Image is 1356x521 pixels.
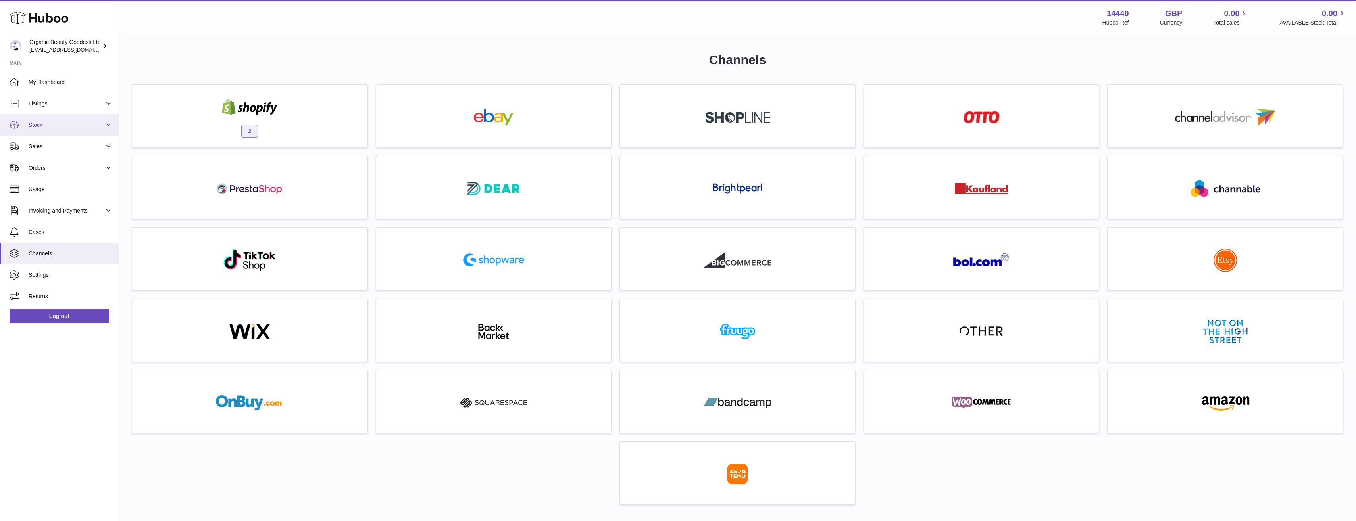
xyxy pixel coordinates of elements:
a: amazon [1112,374,1339,429]
img: roseta-channel-advisor [1175,109,1275,126]
span: Sales [29,143,104,150]
a: notonthehighstreet [1112,303,1339,358]
a: shopify 2 [136,89,364,144]
a: woocommerce [868,374,1095,429]
a: roseta-shopline [624,89,851,144]
div: Huboo Ref [1102,19,1129,27]
span: AVAILABLE Stock Total [1279,19,1346,27]
a: bandcamp [624,374,851,429]
img: roseta-tiktokshop [223,249,277,272]
img: shopify [216,99,283,115]
a: wix [136,303,364,358]
a: roseta-channable [1112,160,1339,215]
a: roseta-prestashop [136,160,364,215]
img: info@organicbeautygoddess.com [10,40,21,52]
span: Settings [29,271,113,279]
a: 0.00 Total sales [1213,8,1248,27]
img: roseta-brightpearl [713,183,762,194]
img: woocommerce [948,395,1015,411]
img: roseta-bigcommerce [704,252,771,268]
img: roseta-dear [465,180,522,197]
img: wix [216,324,283,339]
a: squarespace [380,374,608,429]
img: squarespace [460,395,527,411]
img: onbuy [216,395,283,411]
img: fruugo [704,324,771,339]
a: roseta-etsy [1112,232,1339,286]
a: 0.00 AVAILABLE Stock Total [1279,8,1346,27]
img: roseta-temu [727,464,748,484]
img: other [960,326,1003,337]
img: roseta-shopware [460,250,527,270]
a: roseta-brightpearl [624,160,851,215]
a: roseta-bigcommerce [624,232,851,286]
img: roseta-otto [964,111,1000,123]
span: Invoicing and Payments [29,207,104,215]
strong: GBP [1165,8,1182,19]
a: roseta-otto [868,89,1095,144]
img: roseta-channable [1191,180,1260,197]
img: bandcamp [704,395,771,411]
img: roseta-kaufland [955,183,1008,194]
a: roseta-tiktokshop [136,232,364,286]
a: roseta-shopware [380,232,608,286]
a: roseta-dear [380,160,608,215]
a: ebay [380,89,608,144]
h1: Channels [132,52,1343,69]
img: roseta-etsy [1214,248,1237,272]
a: roseta-temu [624,446,851,500]
a: onbuy [136,374,364,429]
span: 2 [241,125,258,138]
img: roseta-bol [953,253,1010,267]
span: 0.00 [1224,8,1240,19]
span: 0.00 [1322,8,1337,19]
a: Log out [10,309,109,323]
span: [EMAIL_ADDRESS][DOMAIN_NAME] [29,46,117,53]
img: amazon [1192,395,1259,411]
span: Total sales [1213,19,1248,27]
span: Cases [29,228,113,236]
a: backmarket [380,303,608,358]
span: Returns [29,293,113,300]
span: My Dashboard [29,79,113,86]
img: ebay [460,109,527,125]
a: other [868,303,1095,358]
span: Stock [29,121,104,129]
a: roseta-bol [868,232,1095,286]
div: Organic Beauty Goddess Ltd [29,38,101,54]
strong: 14440 [1107,8,1129,19]
a: fruugo [624,303,851,358]
span: Channels [29,250,113,257]
a: roseta-channel-advisor [1112,89,1339,144]
img: backmarket [460,324,527,339]
span: Usage [29,186,113,193]
span: Listings [29,100,104,107]
img: roseta-prestashop [216,181,283,197]
a: roseta-kaufland [868,160,1095,215]
img: notonthehighstreet [1203,320,1248,343]
span: Orders [29,164,104,172]
div: Currency [1160,19,1183,27]
img: roseta-shopline [705,112,770,123]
